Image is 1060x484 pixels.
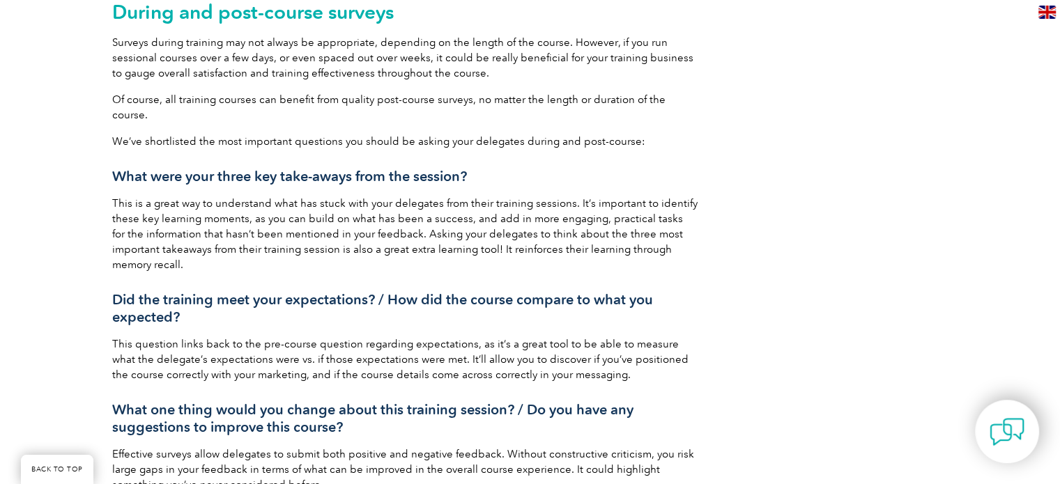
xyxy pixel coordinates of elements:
[112,291,698,326] h3: Did the training meet your expectations? / How did the course compare to what you expected?
[112,196,698,272] p: This is a great way to understand what has stuck with your delegates from their training sessions...
[112,92,698,123] p: Of course, all training courses can benefit from quality post-course surveys, no matter the lengt...
[1038,6,1056,19] img: en
[112,168,698,185] h3: What were your three key take-aways from the session?
[112,134,698,149] p: We’ve shortlisted the most important questions you should be asking your delegates during and pos...
[990,414,1024,449] img: contact-chat.png
[21,455,93,484] a: BACK TO TOP
[112,401,698,436] h3: What one thing would you change about this training session? / Do you have any suggestions to imp...
[112,35,698,81] p: Surveys during training may not always be appropriate, depending on the length of the course. How...
[112,1,698,23] h2: During and post-course surveys
[112,336,698,382] p: This question links back to the pre-course question regarding expectations, as it’s a great tool ...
